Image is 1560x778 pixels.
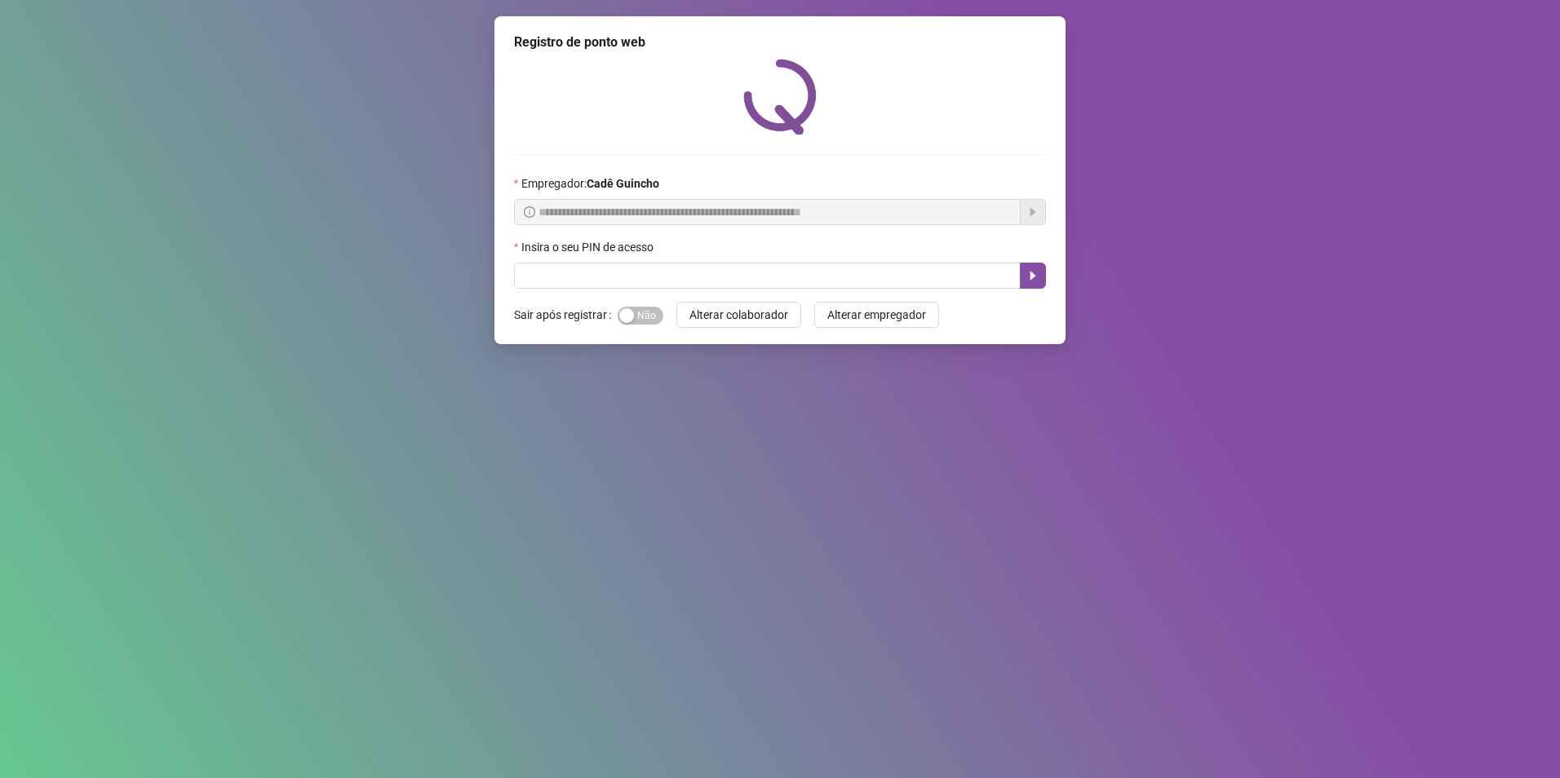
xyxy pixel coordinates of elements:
span: Empregador : [521,175,659,192]
div: Registro de ponto web [514,33,1046,52]
label: Sair após registrar [514,302,618,328]
strong: Cadê Guincho [587,177,659,190]
button: Alterar colaborador [676,302,801,328]
span: info-circle [524,206,535,218]
label: Insira o seu PIN de acesso [514,238,664,256]
span: Alterar colaborador [689,306,788,324]
span: Alterar empregador [827,306,926,324]
span: caret-right [1026,269,1039,282]
button: Alterar empregador [814,302,939,328]
img: QRPoint [743,59,817,135]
